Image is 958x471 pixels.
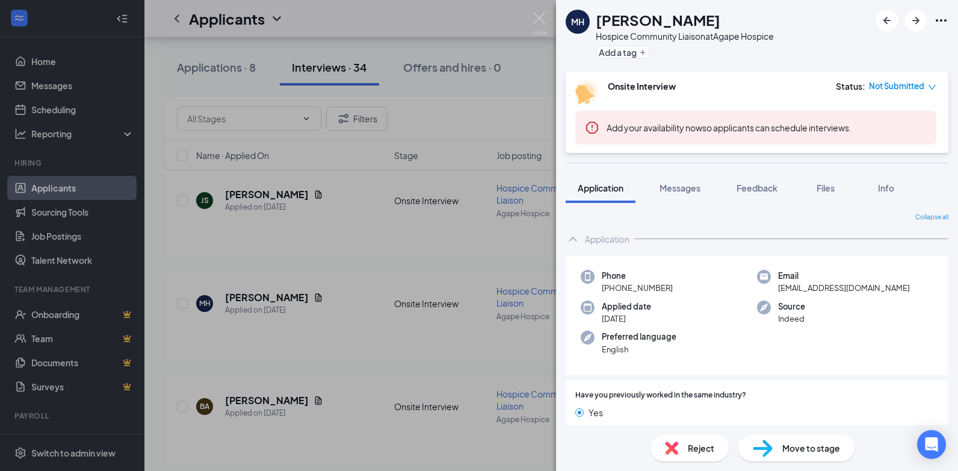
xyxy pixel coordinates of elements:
[566,232,580,246] svg: ChevronUp
[602,331,676,343] span: Preferred language
[608,81,676,92] b: Onsite Interview
[876,10,898,31] button: ArrowLeftNew
[928,83,936,92] span: down
[578,182,623,193] span: Application
[589,424,600,437] span: No
[880,13,894,28] svg: ArrowLeftNew
[836,80,865,92] div: Status :
[878,182,894,193] span: Info
[602,270,673,282] span: Phone
[607,122,851,133] span: so applicants can schedule interviews.
[602,282,673,294] span: [PHONE_NUMBER]
[778,270,910,282] span: Email
[602,301,651,313] span: Applied date
[596,46,649,58] button: PlusAdd a tag
[909,13,923,28] svg: ArrowRight
[905,10,927,31] button: ArrowRight
[778,301,805,313] span: Source
[589,406,603,419] span: Yes
[607,122,702,134] button: Add your availability now
[585,233,629,245] div: Application
[596,10,720,30] h1: [PERSON_NAME]
[737,182,777,193] span: Feedback
[917,430,946,459] div: Open Intercom Messenger
[869,80,924,92] span: Not Submitted
[585,120,599,135] svg: Error
[571,16,584,28] div: MH
[602,313,651,325] span: [DATE]
[778,313,805,325] span: Indeed
[782,441,840,455] span: Move to stage
[602,343,676,355] span: English
[778,282,910,294] span: [EMAIL_ADDRESS][DOMAIN_NAME]
[817,182,835,193] span: Files
[660,182,700,193] span: Messages
[915,213,948,222] span: Collapse all
[934,13,948,28] svg: Ellipses
[688,441,714,455] span: Reject
[575,390,746,401] span: Have you previously worked in the same industry?
[639,49,646,56] svg: Plus
[596,30,774,42] div: Hospice Community Liaison at Agape Hospice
